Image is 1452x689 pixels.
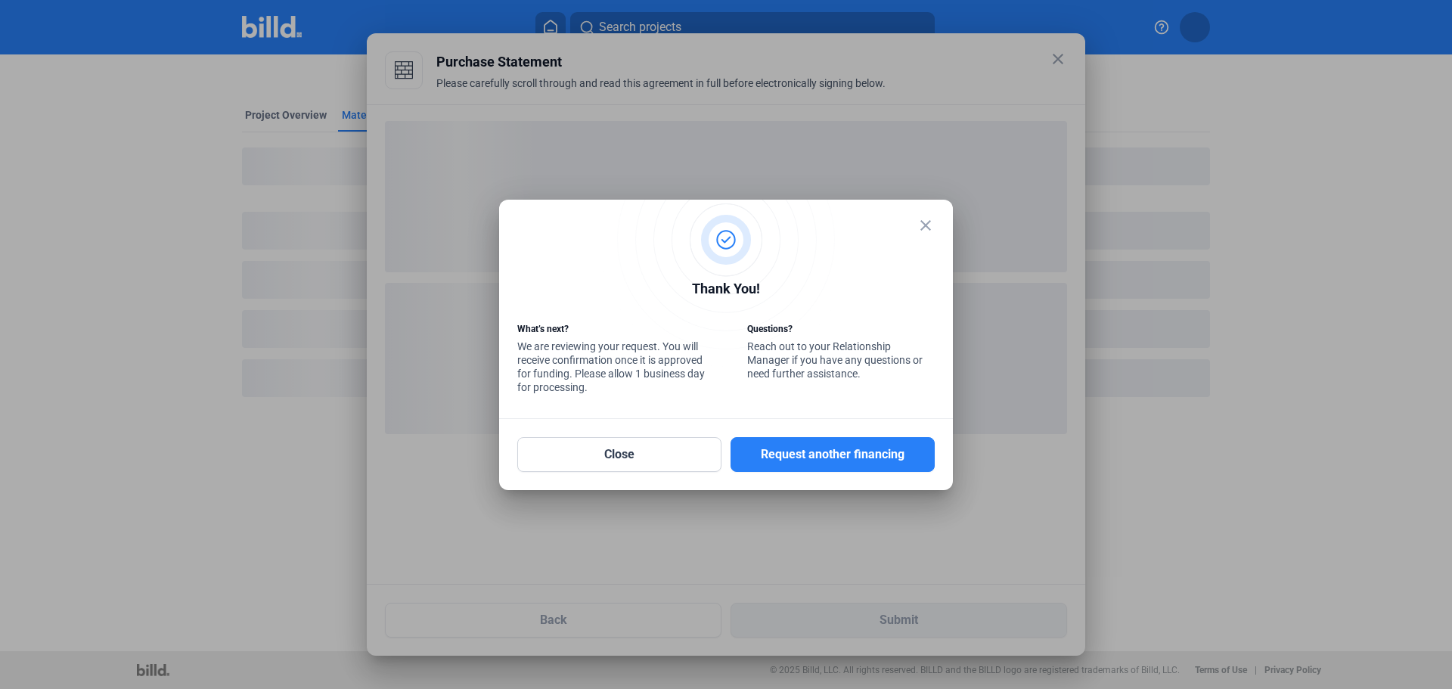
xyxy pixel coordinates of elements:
[517,278,935,303] div: Thank You!
[731,437,935,472] button: Request another financing
[747,322,935,384] div: Reach out to your Relationship Manager if you have any questions or need further assistance.
[517,437,721,472] button: Close
[917,216,935,234] mat-icon: close
[517,322,705,398] div: We are reviewing your request. You will receive confirmation once it is approved for funding. Ple...
[747,322,935,340] div: Questions?
[517,322,705,340] div: What’s next?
